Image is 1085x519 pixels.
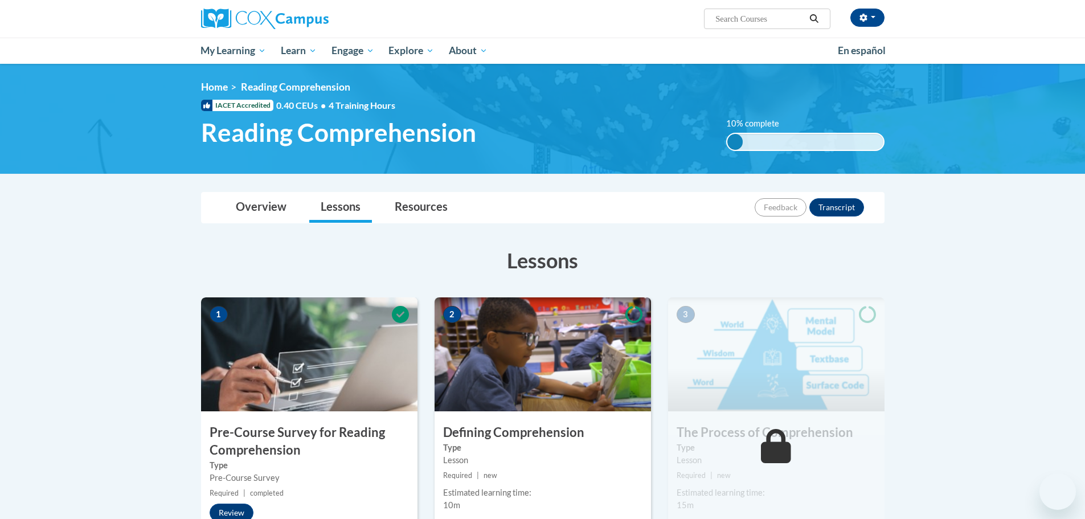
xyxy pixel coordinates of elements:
span: My Learning [200,44,266,58]
span: 2 [443,306,461,323]
span: • [321,100,326,111]
div: 10% complete [727,134,743,150]
span: Learn [281,44,317,58]
iframe: Button to launch messaging window [1039,473,1076,510]
a: Learn [273,38,324,64]
span: | [477,471,479,480]
span: 0.40 CEUs [276,99,329,112]
label: Type [443,442,642,454]
span: 10m [443,500,460,510]
div: Pre-Course Survey [210,472,409,484]
span: Engage [331,44,374,58]
a: En español [830,39,893,63]
span: Required [677,471,706,480]
h3: Pre-Course Survey for Reading Comprehension [201,424,417,459]
div: Lesson [677,454,876,467]
a: Cox Campus [201,9,417,29]
a: Lessons [309,193,372,223]
a: Resources [383,193,459,223]
a: About [441,38,495,64]
div: Estimated learning time: [443,487,642,499]
a: Home [201,81,228,93]
span: Reading Comprehension [241,81,350,93]
button: Feedback [755,198,806,216]
a: Explore [381,38,441,64]
img: Course Image [435,297,651,411]
img: Course Image [201,297,417,411]
span: completed [250,489,284,497]
a: Overview [224,193,298,223]
span: About [449,44,488,58]
button: Transcript [809,198,864,216]
span: | [243,489,245,497]
span: IACET Accredited [201,100,273,111]
div: Estimated learning time: [677,487,876,499]
span: 15m [677,500,694,510]
img: Cox Campus [201,9,329,29]
span: new [484,471,497,480]
span: new [717,471,731,480]
span: 3 [677,306,695,323]
h3: Lessons [201,246,885,275]
div: Lesson [443,454,642,467]
h3: Defining Comprehension [435,424,651,442]
label: Type [210,459,409,472]
span: Required [443,471,472,480]
button: Account Settings [850,9,885,27]
label: Type [677,442,876,454]
h3: The Process of Comprehension [668,424,885,442]
span: En español [838,44,886,56]
a: My Learning [194,38,274,64]
label: 10% complete [726,117,792,130]
a: Engage [324,38,382,64]
div: Main menu [184,38,902,64]
img: Course Image [668,297,885,411]
span: 4 Training Hours [329,100,395,111]
span: Reading Comprehension [201,117,476,148]
span: | [710,471,713,480]
input: Search Courses [714,12,805,26]
span: Required [210,489,239,497]
span: 1 [210,306,228,323]
span: Explore [388,44,434,58]
button: Search [805,12,822,26]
